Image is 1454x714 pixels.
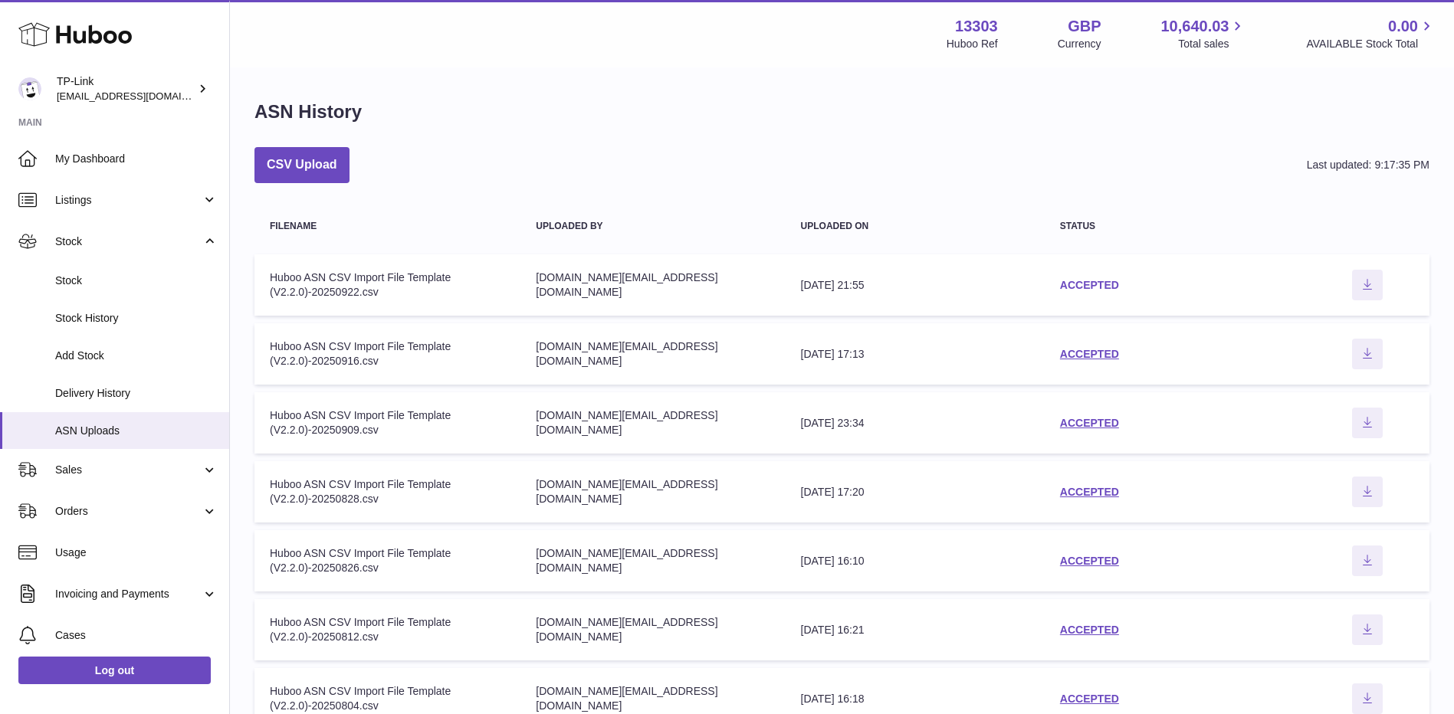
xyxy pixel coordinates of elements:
[536,270,770,300] div: [DOMAIN_NAME][EMAIL_ADDRESS][DOMAIN_NAME]
[1178,37,1246,51] span: Total sales
[1060,693,1119,705] a: ACCEPTED
[1060,417,1119,429] a: ACCEPTED
[270,339,505,368] div: Huboo ASN CSV Import File Template (V2.2.0)-20250916.csv
[801,278,1029,293] div: [DATE] 21:55
[18,657,211,684] a: Log out
[786,206,1045,247] th: Uploaded on
[270,408,505,437] div: Huboo ASN CSV Import File Template (V2.2.0)-20250909.csv
[55,587,202,601] span: Invoicing and Payments
[1352,545,1383,576] button: Download ASN file
[536,615,770,644] div: [DOMAIN_NAME][EMAIL_ADDRESS][DOMAIN_NAME]
[55,193,202,208] span: Listings
[55,349,218,363] span: Add Stock
[1060,279,1119,291] a: ACCEPTED
[254,147,350,183] button: CSV Upload
[536,684,770,713] div: [DOMAIN_NAME][EMAIL_ADDRESS][DOMAIN_NAME]
[55,504,202,519] span: Orders
[536,408,770,437] div: [DOMAIN_NAME][EMAIL_ADDRESS][DOMAIN_NAME]
[55,386,218,401] span: Delivery History
[1045,206,1305,247] th: Status
[270,477,505,506] div: Huboo ASN CSV Import File Template (V2.2.0)-20250828.csv
[801,692,1029,706] div: [DATE] 16:18
[55,463,202,477] span: Sales
[1060,555,1119,567] a: ACCEPTED
[55,273,218,288] span: Stock
[947,37,998,51] div: Huboo Ref
[1060,348,1119,360] a: ACCEPTED
[801,554,1029,568] div: [DATE] 16:10
[57,90,225,102] span: [EMAIL_ADDRESS][DOMAIN_NAME]
[536,477,770,506] div: [DOMAIN_NAME][EMAIL_ADDRESS][DOMAIN_NAME]
[1352,683,1383,714] button: Download ASN file
[1352,614,1383,645] button: Download ASN file
[1352,270,1383,300] button: Download ASN file
[57,74,195,103] div: TP-Link
[1305,206,1429,247] th: actions
[536,339,770,368] div: [DOMAIN_NAME][EMAIL_ADDRESS][DOMAIN_NAME]
[270,615,505,644] div: Huboo ASN CSV Import File Template (V2.2.0)-20250812.csv
[270,546,505,575] div: Huboo ASN CSV Import File Template (V2.2.0)-20250826.csv
[55,152,218,166] span: My Dashboard
[1058,37,1101,51] div: Currency
[1307,158,1429,172] div: Last updated: 9:17:35 PM
[1306,16,1436,51] a: 0.00 AVAILABLE Stock Total
[55,311,218,326] span: Stock History
[270,270,505,300] div: Huboo ASN CSV Import File Template (V2.2.0)-20250922.csv
[520,206,785,247] th: Uploaded by
[801,416,1029,431] div: [DATE] 23:34
[55,234,202,249] span: Stock
[55,628,218,643] span: Cases
[1352,477,1383,507] button: Download ASN file
[801,485,1029,499] div: [DATE] 17:20
[1352,339,1383,369] button: Download ASN file
[801,347,1029,362] div: [DATE] 17:13
[55,424,218,438] span: ASN Uploads
[1068,16,1101,37] strong: GBP
[55,545,218,560] span: Usage
[1060,624,1119,636] a: ACCEPTED
[801,623,1029,637] div: [DATE] 16:21
[1352,408,1383,438] button: Download ASN file
[1388,16,1418,37] span: 0.00
[254,206,520,247] th: Filename
[536,546,770,575] div: [DOMAIN_NAME][EMAIL_ADDRESS][DOMAIN_NAME]
[1160,16,1229,37] span: 10,640.03
[1060,486,1119,498] a: ACCEPTED
[1160,16,1246,51] a: 10,640.03 Total sales
[1306,37,1436,51] span: AVAILABLE Stock Total
[955,16,998,37] strong: 13303
[18,77,41,100] img: gaby.chen@tp-link.com
[254,100,362,124] h1: ASN History
[270,684,505,713] div: Huboo ASN CSV Import File Template (V2.2.0)-20250804.csv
